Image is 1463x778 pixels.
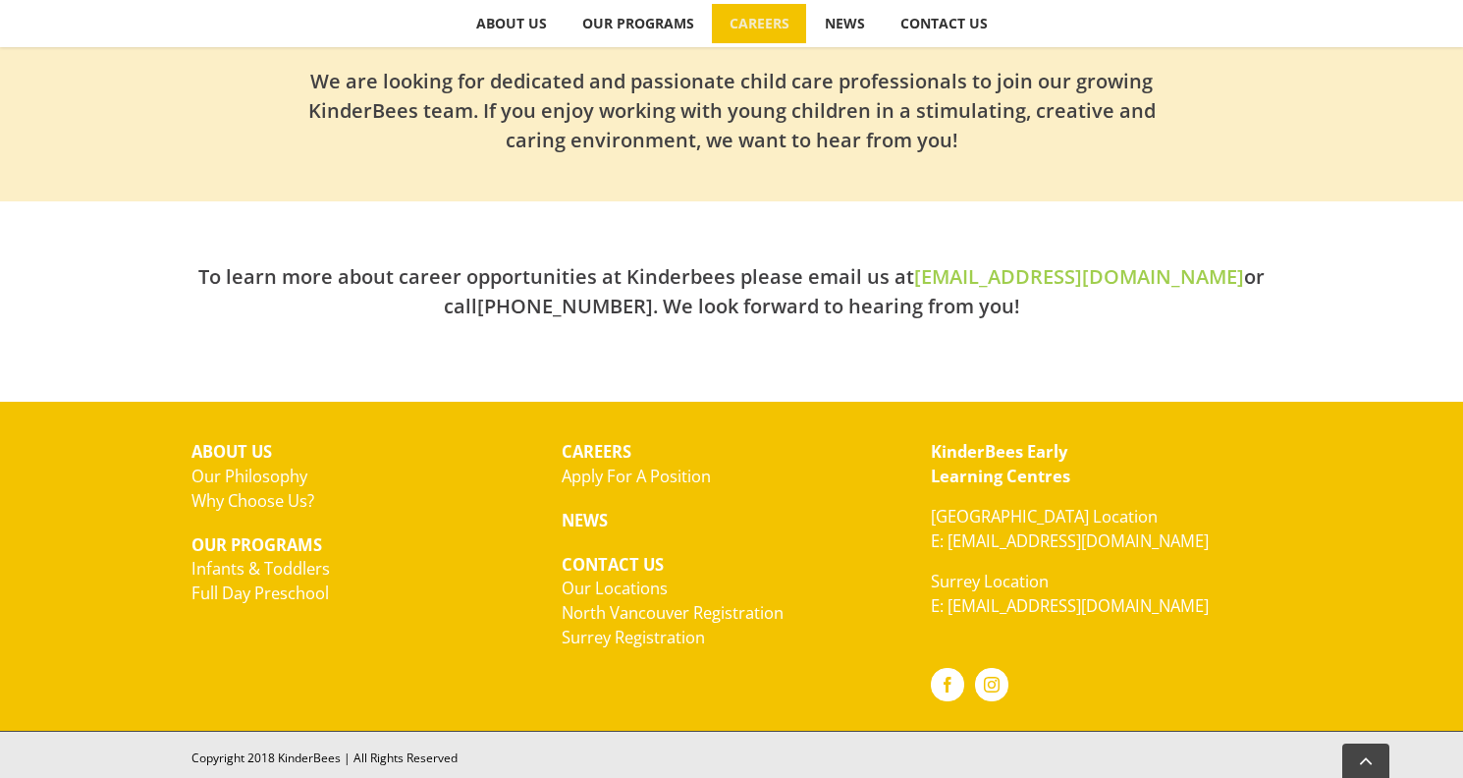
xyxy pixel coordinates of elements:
[459,4,564,43] a: ABOUT US
[931,440,1070,487] a: KinderBees EarlyLearning Centres
[582,17,694,30] span: OUR PROGRAMS
[900,17,988,30] span: CONTACT US
[931,440,1070,487] strong: KinderBees Early Learning Centres
[191,440,272,463] strong: ABOUT US
[476,17,547,30] span: ABOUT US
[914,263,1244,290] a: [EMAIL_ADDRESS][DOMAIN_NAME]
[562,440,631,463] strong: CAREERS
[825,17,865,30] span: NEWS
[931,570,1272,619] p: Surrey Location
[562,626,705,648] a: Surrey Registration
[931,529,1209,552] a: E: [EMAIL_ADDRESS][DOMAIN_NAME]
[562,465,711,487] a: Apply For A Position
[191,262,1272,321] h2: To learn more about career opportunities at Kinderbees please email us at or call . We look forwa...
[807,4,882,43] a: NEWS
[191,533,322,556] strong: OUR PROGRAMS
[191,750,1272,767] div: Copyright 2018 KinderBees | All Rights Reserved
[562,577,668,599] a: Our Locations
[191,465,307,487] a: Our Philosophy
[712,4,806,43] a: CAREERS
[562,553,664,576] strong: CONTACT US
[975,668,1008,701] a: Instagram
[299,67,1164,155] h2: We are looking for dedicated and passionate child care professionals to join our growing KinderBe...
[565,4,711,43] a: OUR PROGRAMS
[730,17,789,30] span: CAREERS
[562,509,608,531] strong: NEWS
[191,489,314,512] a: Why Choose Us?
[191,557,330,580] a: Infants & Toddlers
[191,582,329,604] a: Full Day Preschool
[931,668,964,701] a: Facebook
[562,601,784,624] a: North Vancouver Registration
[931,505,1272,554] p: [GEOGRAPHIC_DATA] Location
[931,594,1209,617] a: E: [EMAIL_ADDRESS][DOMAIN_NAME]
[477,293,653,319] a: [PHONE_NUMBER]
[883,4,1004,43] a: CONTACT US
